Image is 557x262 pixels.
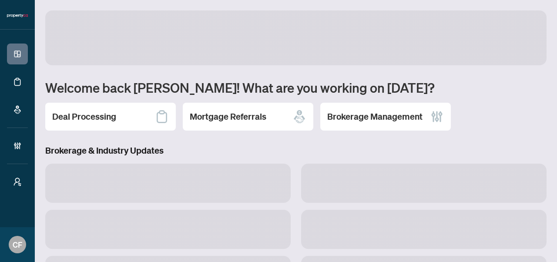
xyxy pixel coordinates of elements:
h2: Brokerage Management [327,111,423,123]
h3: Brokerage & Industry Updates [45,144,547,157]
h2: Mortgage Referrals [190,111,266,123]
h1: Welcome back [PERSON_NAME]! What are you working on [DATE]? [45,79,547,96]
img: logo [7,13,28,18]
span: user-switch [13,178,22,186]
h2: Deal Processing [52,111,116,123]
span: CF [13,238,22,251]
